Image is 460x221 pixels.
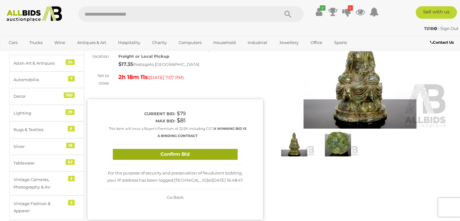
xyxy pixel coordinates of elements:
div: Decor [13,93,65,100]
strong: $17.35 [118,61,133,67]
i: ✔ [320,5,325,11]
div: Tablewear [13,160,65,167]
small: This Item will incur a Buyer's Premium of 22.5% including GST. [109,126,246,138]
div: For the purpose of security and preservation of fraudulent bidding, your IP address has been logg... [107,165,243,189]
a: Wine [50,37,69,48]
span: to [GEOGRAPHIC_DATA] [150,62,199,67]
div: Silver [13,143,65,150]
a: 721B [424,26,438,31]
a: Trucks [25,37,47,48]
button: Search [272,6,304,22]
a: Automobilia 7 [9,71,84,88]
div: Set to close [83,72,114,87]
button: Confirm Bid [113,149,238,160]
div: Current bid: [107,110,175,117]
div: Rugs & Textiles [13,126,65,133]
i: 2 [348,5,353,11]
div: Automobilia [13,76,65,83]
a: Hospitality [114,37,144,48]
span: [DATE] 16:48:47 [212,178,243,183]
a: Vintage Cameras, Photography & AV 3 [9,171,84,195]
a: Vintage Fashion & Apparel 3 [9,195,84,219]
div: 3 [68,200,75,205]
a: [GEOGRAPHIC_DATA] [5,48,57,58]
div: 7 [68,76,75,81]
img: Chinese Carved Green Soft Stone Guan Yin on Lotus Throne Statue [272,16,448,129]
strong: Freight or Local Pickup [118,54,169,59]
div: Vintage Fashion & Apparel [13,200,65,215]
div: 62 [66,159,75,165]
div: 24 [66,59,75,65]
a: Cars [5,37,22,48]
a: Decor 190 [9,88,84,105]
a: Contact Us [430,39,455,46]
a: Antiques & Art [73,37,110,48]
div: Lighting [13,110,65,117]
a: Sell with us [416,6,457,19]
a: Jewellery [275,37,303,48]
span: $81 [177,117,186,124]
a: Sign Out [440,26,458,31]
span: [DATE] 7:07 PM [149,75,182,80]
a: ✔ [314,6,324,17]
span: Go Back [167,195,184,200]
div: Asian Art & Antiques [13,60,65,67]
strong: 2h 18m 11s [118,74,148,81]
div: 190 [64,92,75,98]
a: Sports [330,37,351,48]
img: Allbids.com.au [3,6,65,22]
span: $79 [177,110,186,116]
div: 6 [68,126,75,131]
img: Chinese Carved Green Soft Stone Guan Yin on Lotus Throne Statue [274,130,314,156]
span: [TECHNICAL_ID] [174,178,208,183]
a: Office [306,37,326,48]
strong: ALLBIDS Showroom [GEOGRAPHIC_DATA] [118,47,210,52]
a: Silver 18 [9,138,84,155]
span: ( ) [148,75,184,80]
div: Max bid: [107,117,175,125]
div: 29 [66,109,75,115]
img: Chinese Carved Green Soft Stone Guan Yin on Lotus Throne Statue [318,130,358,156]
a: 2 [342,6,351,17]
strong: 721B [424,26,437,31]
a: Charity [148,37,171,48]
div: Item location [83,46,114,60]
div: Postage [118,60,263,69]
span: | [438,26,439,31]
a: Household [209,37,240,48]
a: Tablewear 62 [9,155,84,171]
b: Contact Us [430,40,454,45]
a: Asian Art & Antiques 24 [9,55,84,71]
a: Computers [175,37,205,48]
div: 3 [68,176,75,181]
a: Rugs & Textiles 6 [9,121,84,138]
a: Industrial [244,37,271,48]
div: Vintage Cameras, Photography & AV [13,176,65,191]
div: 18 [66,143,75,148]
a: Lighting 29 [9,105,84,121]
